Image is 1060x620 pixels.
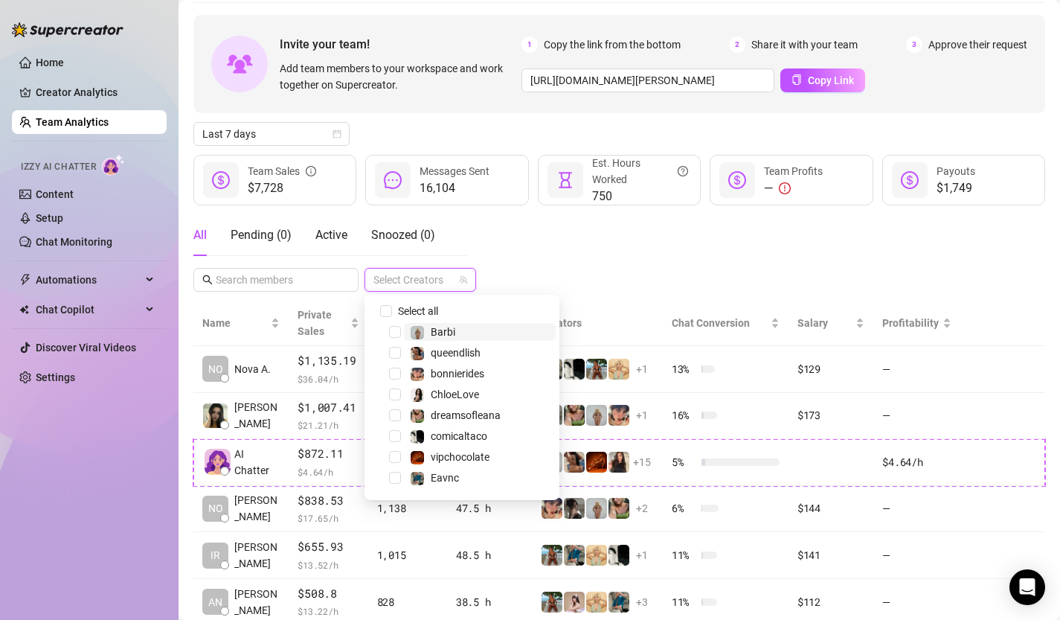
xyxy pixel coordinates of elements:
span: AI Chatter [234,446,280,479]
span: Eavnc [431,472,459,484]
span: [PERSON_NAME] [234,399,280,432]
span: $ 17.65 /h [298,511,359,525]
div: Est. Hours Worked [592,155,688,188]
span: 16,104 [420,179,489,197]
span: Chat Copilot [36,298,141,322]
span: 3 [906,36,922,53]
span: + 1 [636,361,648,377]
a: Discover Viral Videos [36,342,136,354]
a: Chat Monitoring [36,236,112,248]
span: search [202,275,213,285]
span: ChloeLove [431,389,479,400]
span: Select tree node [389,451,401,463]
span: 16 % [672,407,696,424]
span: Snoozed ( 0 ) [371,228,435,242]
span: Select tree node [389,389,401,400]
span: Active [315,228,347,242]
img: comicaltaco [608,545,629,566]
div: $129 [797,361,865,377]
td: — [873,393,960,440]
span: queendlish [431,347,481,359]
a: Creator Analytics [36,80,155,104]
span: message [384,171,402,189]
span: + 2 [636,500,648,517]
span: NO [208,361,223,377]
span: Payouts [937,165,975,177]
img: daiisyjane [564,498,585,519]
div: $173 [797,407,865,424]
span: dollar-circle [901,171,919,189]
span: AN [208,594,222,610]
img: izzy-ai-chatter-avatar-DDCN_rTZ.svg [205,449,231,475]
div: Team Sales [248,163,316,179]
span: calendar [333,130,341,138]
span: $1,007.41 [298,399,359,417]
img: Libby [542,545,562,566]
span: $1,749 [937,179,975,197]
div: 38.5 h [456,594,523,610]
img: comicaltaco [564,359,585,380]
div: — [764,179,823,197]
span: 11 % [672,547,696,563]
a: Setup [36,212,63,224]
a: Settings [36,371,75,383]
span: $ 4.64 /h [298,464,359,479]
span: 1 [521,36,538,53]
a: Home [36,57,64,68]
span: dollar-circle [212,171,230,189]
a: Team Analytics [36,116,109,128]
img: Actually.Maria [586,545,607,566]
span: [PERSON_NAME] [234,539,280,572]
img: ChloeLove [411,389,424,402]
span: Copy the link from the bottom [544,36,681,53]
div: $112 [797,594,865,610]
div: $4.64 /h [882,454,951,470]
img: Barbi [586,405,607,426]
img: Eavnc [564,545,585,566]
span: Profitability [882,317,939,329]
span: Chat Conversion [672,317,750,329]
img: bonnierides [411,368,424,381]
span: Add team members to your workspace and work together on Supercreator. [280,60,515,93]
span: question-circle [678,155,688,188]
img: dreamsofleana [564,405,585,426]
span: + 1 [636,407,648,424]
div: All [193,226,207,244]
span: vipchocolate [431,451,489,463]
span: Select tree node [389,368,401,380]
div: $141 [797,547,865,563]
span: Copy Link [808,74,854,86]
img: queendlish [564,452,585,473]
span: Invite your team! [280,35,521,54]
span: NO [208,500,223,517]
span: + 1 [636,547,648,563]
img: Actually.Maria [586,592,607,613]
td: — [873,486,960,533]
span: info-circle [306,163,316,179]
span: Name [202,315,268,331]
span: $1,135.19 [298,352,359,370]
span: Salary [797,317,828,329]
img: comicaltaco [411,430,424,444]
span: Select tree node [389,472,401,484]
div: 1,015 [377,547,438,563]
th: Name [193,301,289,346]
img: vipchocolate [411,451,424,464]
span: hourglass [556,171,574,189]
span: $ 13.52 /h [298,557,359,572]
span: Select tree node [389,409,401,421]
div: 1,138 [377,500,438,517]
span: $508.8 [298,585,359,603]
img: Joy Gabrielle P… [203,403,228,428]
img: diandradelgado [608,452,629,473]
span: Select tree node [389,430,401,442]
img: anaxmei [564,592,585,613]
span: Select tree node [389,347,401,359]
button: Copy Link [780,68,865,92]
span: 5 % [672,454,696,470]
img: Actually.Maria [608,359,629,380]
img: dreamsofleana [608,498,629,519]
td: — [873,346,960,393]
div: $144 [797,500,865,517]
input: Search members [216,272,338,288]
